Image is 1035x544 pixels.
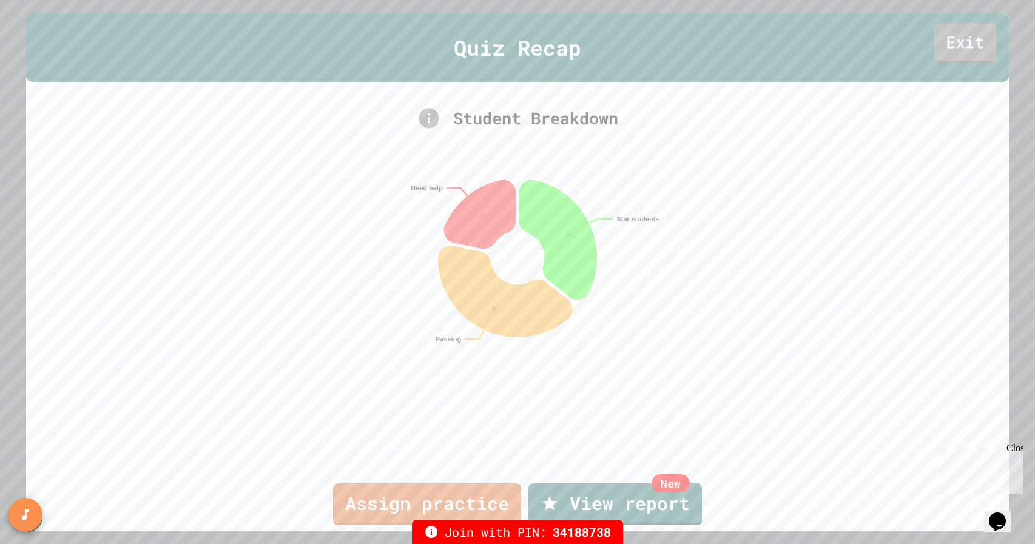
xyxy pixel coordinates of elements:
a: Exit [934,24,997,64]
a: View report [528,483,702,525]
a: Assign practice [333,483,521,525]
text: Need help [411,185,443,192]
iframe: chat widget [934,443,1023,494]
div: Student Breakdown [275,106,760,131]
div: Quiz Recap [26,13,1010,82]
div: Chat with us now!Close [5,5,84,77]
span: 34188738 [553,523,611,541]
div: Join with PIN: [412,520,623,544]
div: New [652,474,690,492]
text: Star students [616,215,659,223]
text: Passing [436,335,461,343]
iframe: chat widget [984,495,1023,532]
button: SpeedDial basic example [8,498,42,532]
